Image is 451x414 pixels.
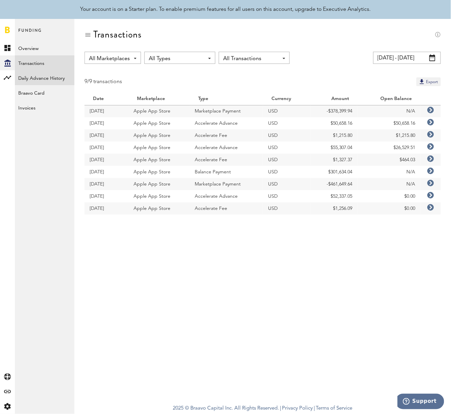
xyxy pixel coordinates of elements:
td: Apple App Store [128,178,190,190]
th: Open Balance [357,93,421,105]
td: Apple App Store [128,166,190,178]
td: Marketplace Payment [190,105,263,117]
span: All Transactions [223,53,279,65]
td: -$378,399.94 [311,105,357,117]
td: Apple App Store [128,105,190,117]
span: 2025 © Braavo Capital Inc. All Rights Reserved. [173,404,279,414]
td: $55,307.04 [311,142,357,154]
th: Type [190,93,263,105]
td: $26,529.51 [357,142,421,154]
td: USD [263,129,311,142]
td: -$461,649.64 [311,178,357,190]
th: Marketplace [128,93,190,105]
td: Apple App Store [128,202,190,215]
span: Funding [18,26,42,41]
td: $1,215.80 [311,129,357,142]
a: Overview [15,41,74,55]
td: USD [263,166,311,178]
td: Apple App Store [128,129,190,142]
td: Apple App Store [128,154,190,166]
td: [DATE] [85,142,128,154]
span: All Types [149,53,204,65]
td: USD [263,202,311,215]
td: USD [263,142,311,154]
td: Apple App Store [128,117,190,129]
a: Daily Advance History [15,70,74,85]
a: Transactions [15,55,74,70]
td: $301,634.04 [311,166,357,178]
td: N/A [357,166,421,178]
img: Export [419,78,425,85]
td: [DATE] [85,105,128,117]
td: [DATE] [85,190,128,202]
td: Accelerate Fee [190,129,263,142]
td: $50,658.16 [311,117,357,129]
td: Accelerate Advance [190,190,263,202]
td: $1,256.09 [311,202,357,215]
div: Your account is on a Starter plan. To enable premium features for all users on this account, upgr... [80,5,371,14]
td: Accelerate Advance [190,142,263,154]
a: Invoices [15,100,74,115]
td: [DATE] [85,178,128,190]
a: Braavo Card [15,85,74,100]
a: Terms of Service [316,406,353,411]
td: [DATE] [85,202,128,215]
td: $52,337.05 [311,190,357,202]
td: Balance Payment [190,166,263,178]
td: Accelerate Fee [190,154,263,166]
th: Currency [263,93,311,105]
td: Apple App Store [128,190,190,202]
td: $1,327.37 [311,154,357,166]
th: Amount [311,93,357,105]
iframe: Opens a widget where you can find more information [398,394,444,411]
td: $1,215.80 [357,129,421,142]
td: $0.00 [357,190,421,202]
td: [DATE] [85,117,128,129]
td: N/A [357,105,421,117]
td: USD [263,105,311,117]
div: 9/9 transactions [85,77,122,86]
td: USD [263,190,311,202]
span: All Marketplaces [89,53,130,65]
td: [DATE] [85,154,128,166]
div: Transactions [93,29,142,40]
td: USD [263,117,311,129]
td: Marketplace Payment [190,178,263,190]
th: Date [85,93,128,105]
td: $50,658.16 [357,117,421,129]
td: $464.03 [357,154,421,166]
td: Apple App Store [128,142,190,154]
button: Export [417,77,441,86]
td: [DATE] [85,129,128,142]
a: Privacy Policy [282,406,313,411]
td: USD [263,154,311,166]
td: Accelerate Advance [190,117,263,129]
td: [DATE] [85,166,128,178]
td: Accelerate Fee [190,202,263,215]
td: $0.00 [357,202,421,215]
td: USD [263,178,311,190]
td: N/A [357,178,421,190]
